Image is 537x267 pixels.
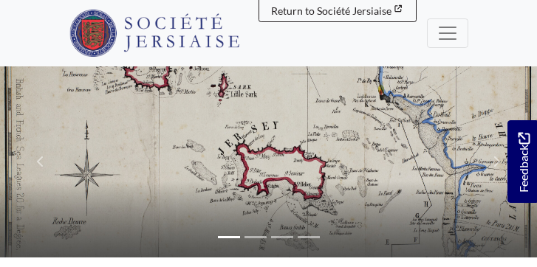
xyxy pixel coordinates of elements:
a: Move to next slideshow image [456,66,537,257]
span: Return to Société Jersiaise [271,4,391,17]
a: Société Jersiaise logo [69,6,240,60]
span: Menu [437,22,459,44]
button: Menu [427,18,468,48]
img: Société Jersiaise [69,10,240,57]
